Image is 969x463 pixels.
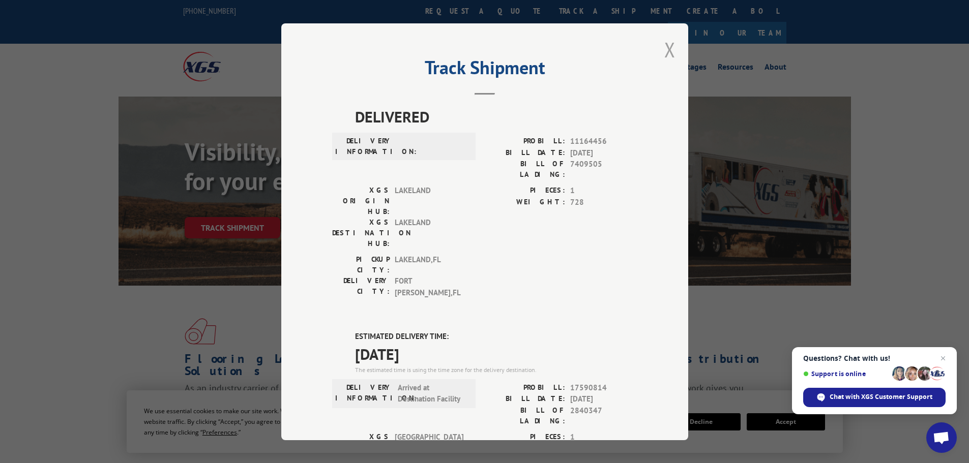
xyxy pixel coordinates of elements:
label: DELIVERY INFORMATION: [335,382,393,405]
span: Questions? Chat with us! [803,354,946,362]
label: DELIVERY INFORMATION: [335,136,393,157]
span: [DATE] [570,393,637,405]
label: BILL DATE: [485,393,565,405]
div: The estimated time is using the time zone for the delivery destination. [355,365,637,374]
span: FORT [PERSON_NAME] , FL [395,275,463,298]
label: BILL DATE: [485,147,565,159]
label: BILL OF LADING: [485,405,565,426]
span: Support is online [803,370,889,378]
span: [DATE] [355,342,637,365]
span: DELIVERED [355,105,637,128]
label: ESTIMATED DELIVERY TIME: [355,331,637,343]
span: 728 [570,196,637,208]
label: XGS ORIGIN HUB: [332,431,390,463]
span: 7409505 [570,159,637,180]
button: Close modal [664,36,676,63]
span: [DATE] [570,147,637,159]
span: LAKELAND , FL [395,254,463,275]
label: PROBILL: [485,382,565,393]
span: 17590814 [570,382,637,393]
label: PIECES: [485,431,565,443]
span: Chat with XGS Customer Support [830,392,932,402]
label: XGS DESTINATION HUB: [332,217,390,249]
span: 1 [570,431,637,443]
label: XGS ORIGIN HUB: [332,185,390,217]
span: 2840347 [570,405,637,426]
span: Chat with XGS Customer Support [803,388,946,407]
label: PIECES: [485,185,565,197]
label: PICKUP CITY: [332,254,390,275]
span: LAKELAND [395,185,463,217]
span: LAKELAND [395,217,463,249]
h2: Track Shipment [332,60,637,80]
span: 11164456 [570,136,637,147]
label: WEIGHT: [485,196,565,208]
span: [GEOGRAPHIC_DATA] [395,431,463,463]
a: Open chat [926,422,957,453]
label: DELIVERY CITY: [332,275,390,298]
span: Arrived at Destination Facility [398,382,466,405]
label: PROBILL: [485,136,565,147]
span: 1 [570,185,637,197]
label: BILL OF LADING: [485,159,565,180]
